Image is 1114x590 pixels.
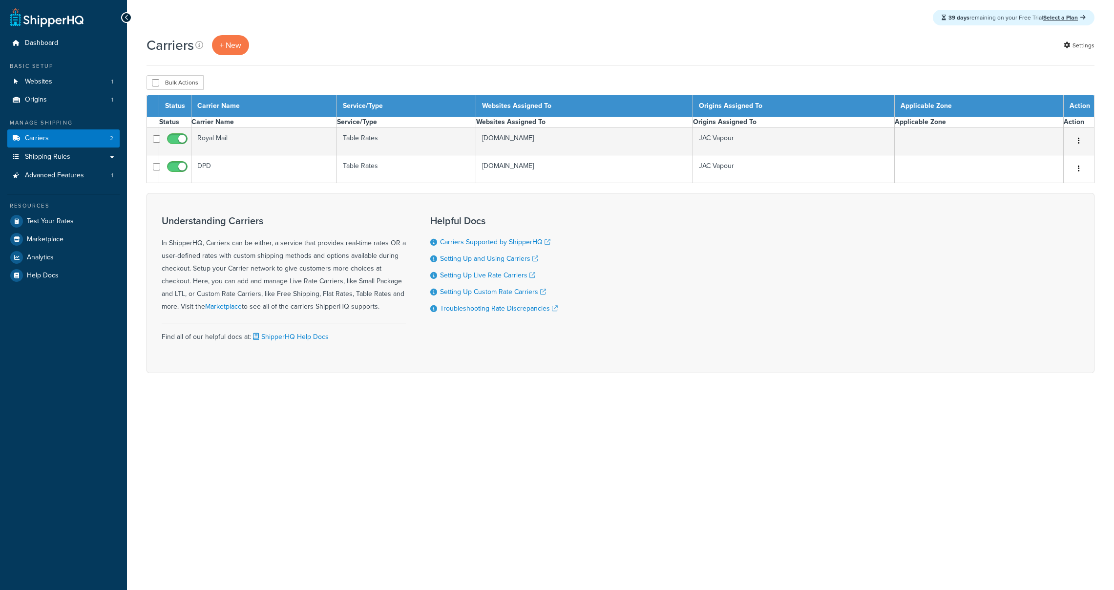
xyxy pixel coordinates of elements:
[191,117,337,127] th: Carrier Name
[7,119,120,127] div: Manage Shipping
[693,117,895,127] th: Origins Assigned To
[7,73,120,91] a: Websites 1
[337,155,476,183] td: Table Rates
[337,127,476,155] td: Table Rates
[111,78,113,86] span: 1
[25,78,52,86] span: Websites
[159,95,191,117] th: Status
[25,96,47,104] span: Origins
[147,36,194,55] h1: Carriers
[205,301,242,312] a: Marketplace
[894,95,1063,117] th: Applicable Zone
[27,272,59,280] span: Help Docs
[476,127,693,155] td: [DOMAIN_NAME]
[948,13,969,22] strong: 39 days
[7,73,120,91] li: Websites
[1064,117,1094,127] th: Action
[430,215,558,226] h3: Helpful Docs
[440,253,538,264] a: Setting Up and Using Carriers
[110,134,113,143] span: 2
[27,235,63,244] span: Marketplace
[7,91,120,109] li: Origins
[7,202,120,210] div: Resources
[147,75,204,90] button: Bulk Actions
[191,95,337,117] th: Carrier Name
[476,117,693,127] th: Websites Assigned To
[162,323,406,343] div: Find all of our helpful docs at:
[337,95,476,117] th: Service/Type
[7,148,120,166] a: Shipping Rules
[25,39,58,47] span: Dashboard
[7,231,120,248] a: Marketplace
[7,91,120,109] a: Origins 1
[212,35,249,55] a: + New
[251,332,329,342] a: ShipperHQ Help Docs
[7,129,120,147] li: Carriers
[440,237,550,247] a: Carriers Supported by ShipperHQ
[162,215,406,313] div: In ShipperHQ, Carriers can be either, a service that provides real-time rates OR a user-defined r...
[7,62,120,70] div: Basic Setup
[25,134,49,143] span: Carriers
[159,117,191,127] th: Status
[7,167,120,185] a: Advanced Features 1
[476,95,693,117] th: Websites Assigned To
[1043,13,1086,22] a: Select a Plan
[111,96,113,104] span: 1
[7,267,120,284] a: Help Docs
[1064,95,1094,117] th: Action
[693,127,895,155] td: JAC Vapour
[440,270,535,280] a: Setting Up Live Rate Carriers
[440,303,558,314] a: Troubleshooting Rate Discrepancies
[7,167,120,185] li: Advanced Features
[25,171,84,180] span: Advanced Features
[7,249,120,266] a: Analytics
[933,10,1094,25] div: remaining on your Free Trial
[111,171,113,180] span: 1
[440,287,546,297] a: Setting Up Custom Rate Carriers
[693,155,895,183] td: JAC Vapour
[894,117,1063,127] th: Applicable Zone
[191,127,337,155] td: Royal Mail
[25,153,70,161] span: Shipping Rules
[7,129,120,147] a: Carriers 2
[27,253,54,262] span: Analytics
[693,95,895,117] th: Origins Assigned To
[337,117,476,127] th: Service/Type
[10,7,84,27] a: ShipperHQ Home
[27,217,74,226] span: Test Your Rates
[7,212,120,230] a: Test Your Rates
[476,155,693,183] td: [DOMAIN_NAME]
[162,215,406,226] h3: Understanding Carriers
[7,34,120,52] a: Dashboard
[191,155,337,183] td: DPD
[1064,39,1094,52] a: Settings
